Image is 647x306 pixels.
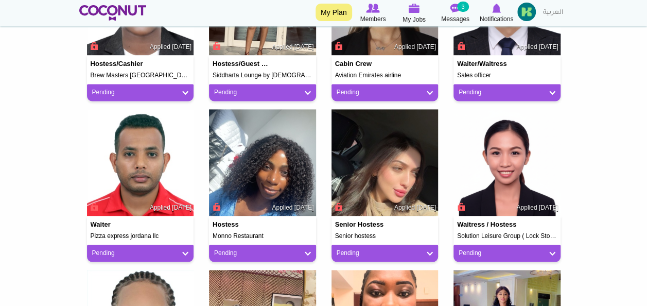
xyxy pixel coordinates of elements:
[214,249,311,258] a: Pending
[335,221,395,228] h4: Senior hostess
[337,249,433,258] a: Pending
[334,201,343,212] span: Connect to Unlock the Profile
[394,3,435,25] a: My Jobs My Jobs
[213,221,272,228] h4: Hostess
[353,3,394,24] a: Browse Members Members
[91,233,190,240] h5: Pizza express jordana llc
[335,72,435,79] h5: Aviation Emirates airline
[214,88,311,97] a: Pending
[91,221,150,228] h4: Waiter
[92,88,189,97] a: Pending
[457,2,468,12] small: 3
[409,4,420,13] img: My Jobs
[337,88,433,97] a: Pending
[92,249,189,258] a: Pending
[480,14,513,24] span: Notifications
[91,60,150,67] h4: Hostess/cashier
[403,14,426,25] span: My Jobs
[89,201,98,212] span: Connect to Unlock the Profile
[366,4,379,13] img: Browse Members
[213,233,312,240] h5: Monno Restaurant
[213,60,272,67] h4: Hostess/Guest Relations Executive
[441,14,469,24] span: Messages
[457,60,517,67] h4: Waiter/Waitress
[435,3,476,24] a: Messages Messages 3
[209,109,316,216] img: ANNA Samson's picture
[360,14,386,24] span: Members
[89,41,98,51] span: Connect to Unlock the Profile
[211,41,220,51] span: Connect to Unlock the Profile
[331,109,439,216] img: Aya Lairani's picture
[213,72,312,79] h5: Siddharta Lounge by [DEMOGRAPHIC_DATA] Bar
[91,72,190,79] h5: Brew Masters [GEOGRAPHIC_DATA]
[211,201,220,212] span: Connect to Unlock the Profile
[456,41,465,51] span: Connect to Unlock the Profile
[459,88,555,97] a: Pending
[476,3,517,24] a: Notifications Notifications
[457,233,557,240] h5: Solution Leisure Group ( Lock Stock & Barrel )
[457,72,557,79] h5: Sales officer
[538,3,568,23] a: العربية
[453,109,561,216] img: Trisha Anne Garrido's picture
[456,201,465,212] span: Connect to Unlock the Profile
[492,4,501,13] img: Notifications
[335,60,395,67] h4: Cabin Crew
[316,4,352,21] a: My Plan
[87,109,194,216] img: Darwin Monteiro's picture
[450,4,461,13] img: Messages
[457,221,517,228] h4: Waitress / Hostess
[334,41,343,51] span: Connect to Unlock the Profile
[335,233,435,240] h5: Senior hostess
[79,5,147,21] img: Home
[459,249,555,258] a: Pending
